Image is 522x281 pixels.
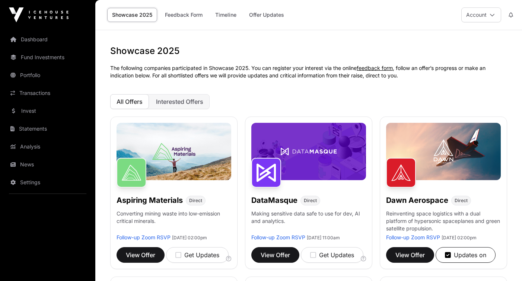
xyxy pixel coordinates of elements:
a: News [6,156,89,173]
a: Offer Updates [244,8,289,22]
span: [DATE] 02:00pm [172,235,207,240]
button: View Offer [386,247,434,263]
span: [DATE] 11:00am [307,235,340,240]
button: Interested Offers [150,94,210,109]
p: Making sensitive data safe to use for dev, AI and analytics. [251,210,366,234]
a: feedback form [357,65,393,71]
a: Fund Investments [6,49,89,66]
img: Aspiring-Banner.jpg [117,123,231,180]
img: DataMasque-Banner.jpg [251,123,366,180]
a: Invest [6,103,89,119]
a: Follow-up Zoom RSVP [251,234,305,240]
a: Dashboard [6,31,89,48]
button: Get Updates [166,247,229,263]
img: Dawn-Banner.jpg [386,123,501,180]
a: Settings [6,174,89,191]
div: Updates on [445,250,486,259]
p: Reinventing space logistics with a dual platform of hypersonic spaceplanes and green satellite pr... [386,210,501,234]
span: View Offer [126,250,155,259]
button: All Offers [110,94,149,109]
div: Get Updates [310,250,354,259]
img: DataMasque [251,158,281,188]
a: Statements [6,121,89,137]
h1: Showcase 2025 [110,45,507,57]
button: Updates on [436,247,496,263]
img: Aspiring Materials [117,158,146,188]
span: All Offers [117,98,143,105]
button: Account [461,7,501,22]
div: Get Updates [175,250,219,259]
h1: Dawn Aerospace [386,195,448,205]
a: Showcase 2025 [107,8,157,22]
button: View Offer [117,247,165,263]
img: Icehouse Ventures Logo [9,7,69,22]
a: Follow-up Zoom RSVP [117,234,171,240]
button: View Offer [251,247,299,263]
iframe: Chat Widget [485,245,522,281]
h1: Aspiring Materials [117,195,183,205]
p: The following companies participated in Showcase 2025. You can register your interest via the onl... [110,64,507,79]
a: Analysis [6,138,89,155]
button: Get Updates [301,247,363,263]
span: Direct [189,198,202,204]
p: Converting mining waste into low-emission critical minerals. [117,210,231,234]
span: Direct [304,198,317,204]
span: Interested Offers [156,98,203,105]
a: Portfolio [6,67,89,83]
h1: DataMasque [251,195,297,205]
img: Dawn Aerospace [386,158,416,188]
a: Timeline [210,8,241,22]
span: [DATE] 02:00pm [442,235,477,240]
span: View Offer [261,250,290,259]
span: Direct [455,198,468,204]
span: View Offer [395,250,425,259]
a: Feedback Form [160,8,207,22]
a: Follow-up Zoom RSVP [386,234,440,240]
a: Transactions [6,85,89,101]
